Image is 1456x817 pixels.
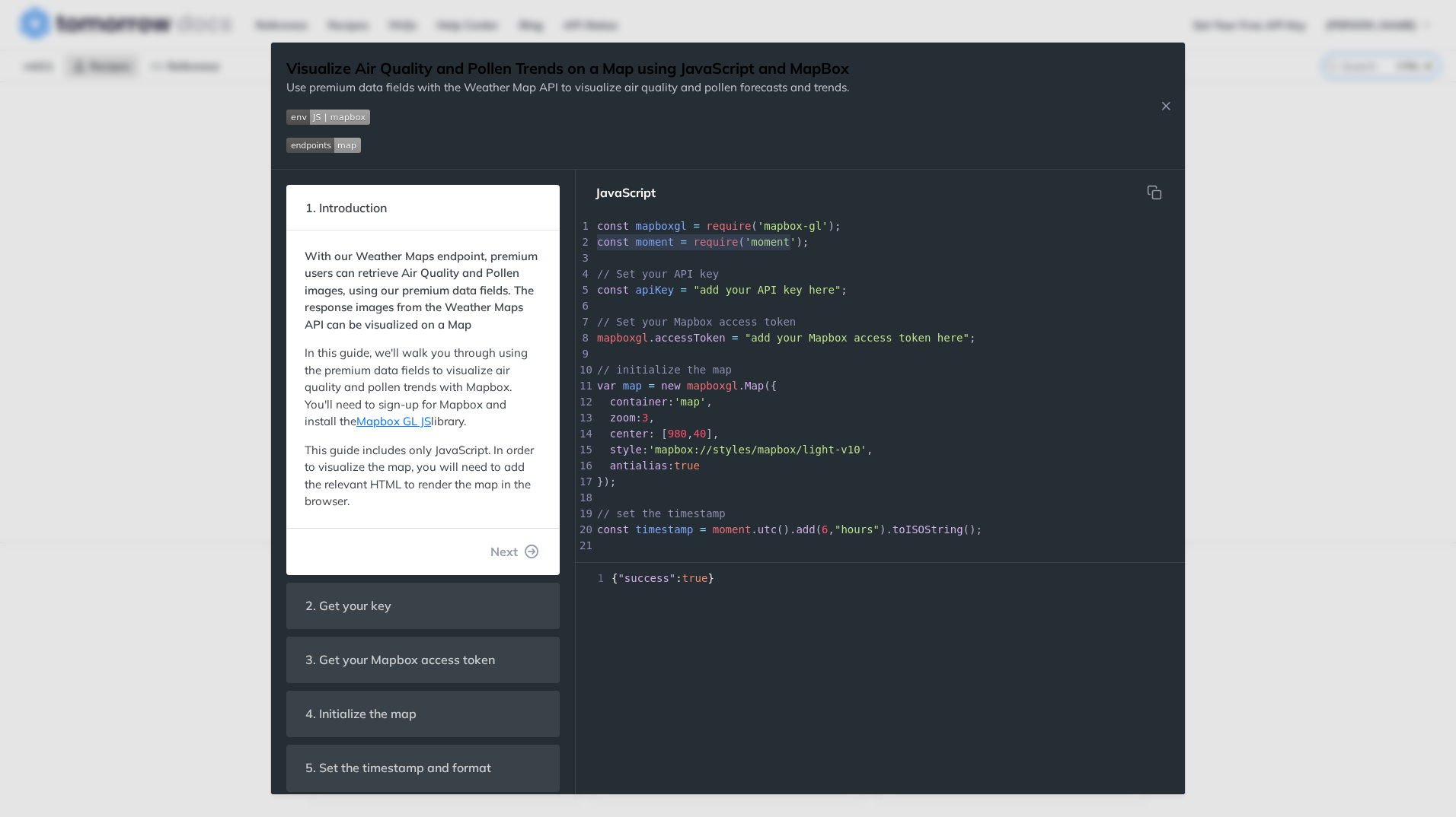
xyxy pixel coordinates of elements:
span: new [661,380,680,392]
svg: hidden [1147,185,1162,200]
span: const [597,284,629,296]
span: ; [597,284,848,296]
span: 6 [822,523,828,536]
div: 19 [576,506,591,522]
img: endpoint [286,138,361,153]
section: 4. Initialize the map [286,691,560,737]
span: style [610,443,642,456]
span: 'mapbox-gl' [758,220,829,232]
span: map [623,380,642,392]
div: 15 [576,442,591,458]
div: 13 [576,410,591,426]
div: 14 [576,426,591,442]
span: = [693,220,699,232]
div: 1 [576,218,591,234]
div: 5 [576,282,591,298]
span: . ; [597,332,975,344]
span: "hours" [835,523,880,536]
span: "add your Mapbox access token here" [745,332,969,344]
span: true [674,459,700,472]
div: 21 [576,538,591,554]
span: "add your API key here" [693,284,841,296]
span: mapboxgl [687,380,738,392]
span: "success" [618,572,675,584]
span: ( ); [597,220,841,232]
span: : , [597,396,713,408]
div: 20 [576,522,591,538]
div: 18 [576,490,591,506]
span: : [597,459,700,472]
span: : , [597,412,655,424]
span: Expand image [286,108,849,126]
div: { : } [576,571,1185,587]
div: 2 [576,234,591,250]
span: 1 [576,571,608,587]
span: = [732,332,738,344]
button: Next [478,536,551,567]
span: toISOString [892,523,963,536]
div: 8 [576,330,591,346]
span: = [648,380,654,392]
span: mapboxgl [597,332,648,344]
span: : , [597,443,873,456]
span: center [610,428,649,440]
span: 980 [668,428,687,440]
button: Close Recipe [1154,98,1177,113]
span: const [597,220,629,232]
span: var [597,380,616,392]
span: 3 [642,412,648,424]
section: 2. Get your key [286,583,560,629]
button: JavaScript [583,177,668,208]
span: 'map' [674,396,706,408]
span: // initialize the map [597,364,732,376]
p: In this guide, we'll walk you through using the premium data fields to visualize air quality and ... [305,345,541,431]
span: 4. Initialize the map [295,699,427,729]
div: 3 [576,250,591,266]
span: Map [745,380,764,392]
button: Copy [1139,177,1170,208]
span: 'mapbox://styles/mapbox/light-v10' [648,443,867,456]
span: 5. Set the timestamp and format [295,753,502,783]
span: zoom [610,412,636,424]
span: antialias [610,459,668,472]
span: moment [713,523,752,536]
span: = [700,523,706,536]
span: Expand image [286,136,849,154]
span: add [796,523,815,536]
span: . ({ [597,380,777,392]
span: timestamp [636,523,694,536]
span: = [681,284,687,296]
span: container [610,396,668,408]
div: 7 [576,314,591,330]
span: }); [597,475,616,488]
strong: With our Weather Maps endpoint, premium users can retrieve Air Quality and Pollen images, using o... [305,249,538,332]
section: 1. IntroductionWith our Weather Maps endpoint, premium users can retrieve Air Quality and Pollen ... [286,185,560,575]
span: . (). ( , ). (); [597,523,982,536]
h1: Visualize Air Quality and Pollen Trends on a Map using JavaScript and MapBox [286,58,849,79]
span: // set the timestamp [597,507,726,520]
span: Next [490,542,518,561]
span: 1. Introduction [295,193,398,223]
div: 9 [576,346,591,362]
a: Mapbox GL JS [356,414,431,428]
span: 3. Get your Mapbox access token [295,645,506,675]
span: apiKey [636,284,675,296]
span: // Set your API key [597,268,719,280]
span: 2. Get your key [295,591,402,621]
span: mapboxgl [636,220,687,232]
div: 6 [576,298,591,314]
p: Use premium data fields with the Weather Map API to visualize air quality and pollen forecasts an... [286,79,849,97]
div: 11 [576,378,591,394]
div: 17 [576,474,591,490]
div: 4 [576,266,591,282]
span: accessToken [655,332,726,344]
div: 10 [576,362,591,378]
section: 5. Set the timestamp and format [286,745,560,791]
span: const [597,523,629,536]
div: 22 [576,554,591,570]
p: This guide includes only JavaScript. In order to visualize the map, you will need to add the rele... [305,442,541,510]
span: utc [758,523,777,536]
span: : [ , ], [597,428,719,440]
section: 3. Get your Mapbox access token [286,637,560,683]
img: env [286,110,370,125]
